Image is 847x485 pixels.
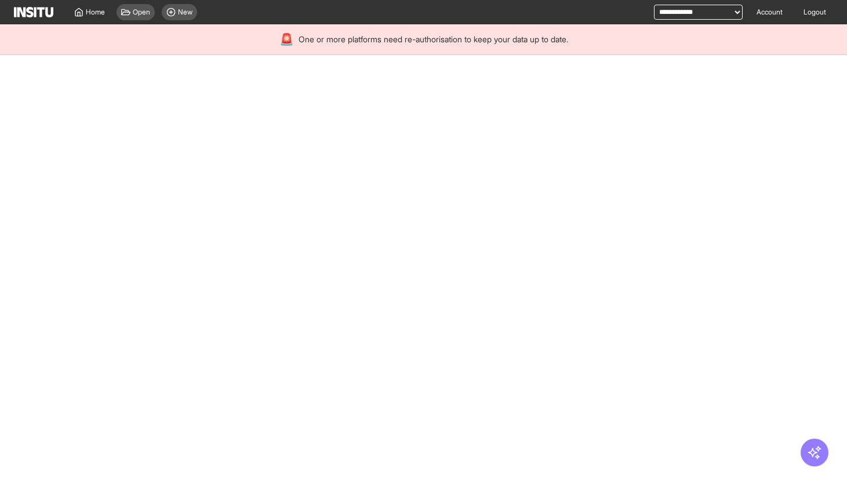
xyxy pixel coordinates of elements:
[133,8,150,17] span: Open
[299,34,568,45] span: One or more platforms need re-authorisation to keep your data up to date.
[279,31,294,48] div: 🚨
[86,8,105,17] span: Home
[14,7,53,17] img: Logo
[178,8,192,17] span: New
